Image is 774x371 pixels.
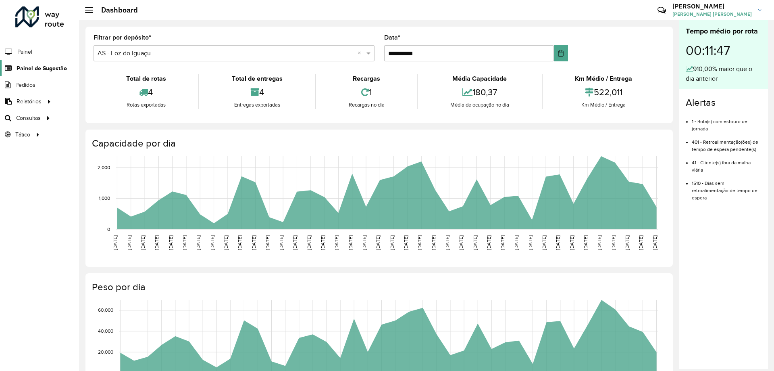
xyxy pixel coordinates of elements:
[348,235,353,250] text: [DATE]
[472,235,478,250] text: [DATE]
[672,10,752,18] span: [PERSON_NAME] [PERSON_NAME]
[98,349,113,354] text: 20,000
[96,84,196,101] div: 4
[486,235,491,250] text: [DATE]
[98,308,113,313] text: 60,000
[545,101,663,109] div: Km Médio / Entrega
[653,2,670,19] a: Contato Rápido
[318,74,415,84] div: Recargas
[17,48,32,56] span: Painel
[318,84,415,101] div: 1
[94,33,151,42] label: Filtrar por depósito
[251,235,256,250] text: [DATE]
[692,153,762,174] li: 41 - Cliente(s) fora da malha viária
[686,26,762,37] div: Tempo médio por rota
[611,235,616,250] text: [DATE]
[92,138,665,149] h4: Capacidade por dia
[624,235,630,250] text: [DATE]
[686,64,762,84] div: 910,00% maior que o dia anterior
[652,235,657,250] text: [DATE]
[528,235,533,250] text: [DATE]
[545,84,663,101] div: 522,011
[292,235,298,250] text: [DATE]
[182,235,187,250] text: [DATE]
[320,235,325,250] text: [DATE]
[15,81,35,89] span: Pedidos
[384,33,400,42] label: Data
[279,235,284,250] text: [DATE]
[569,235,574,250] text: [DATE]
[112,235,118,250] text: [DATE]
[127,235,132,250] text: [DATE]
[96,74,196,84] div: Total de rotas
[692,112,762,132] li: 1 - Rota(s) com estouro de jornada
[545,74,663,84] div: Km Médio / Entrega
[403,235,408,250] text: [DATE]
[107,226,110,232] text: 0
[265,235,270,250] text: [DATE]
[362,235,367,250] text: [DATE]
[514,235,519,250] text: [DATE]
[99,196,110,201] text: 1,000
[692,132,762,153] li: 401 - Retroalimentação(ões) de tempo de espera pendente(s)
[445,235,450,250] text: [DATE]
[431,235,436,250] text: [DATE]
[686,37,762,64] div: 00:11:47
[458,235,464,250] text: [DATE]
[168,235,173,250] text: [DATE]
[210,235,215,250] text: [DATE]
[17,64,67,73] span: Painel de Sugestão
[201,101,313,109] div: Entregas exportadas
[420,101,539,109] div: Média de ocupação no dia
[92,281,665,293] h4: Peso por dia
[154,235,159,250] text: [DATE]
[17,97,42,106] span: Relatórios
[692,174,762,201] li: 1510 - Dias sem retroalimentação de tempo de espera
[417,235,422,250] text: [DATE]
[541,235,547,250] text: [DATE]
[389,235,395,250] text: [DATE]
[96,101,196,109] div: Rotas exportadas
[201,74,313,84] div: Total de entregas
[140,235,146,250] text: [DATE]
[98,329,113,334] text: 40,000
[638,235,643,250] text: [DATE]
[334,235,339,250] text: [DATE]
[98,165,110,170] text: 2,000
[672,2,752,10] h3: [PERSON_NAME]
[93,6,138,15] h2: Dashboard
[358,48,364,58] span: Clear all
[686,97,762,109] h4: Alertas
[196,235,201,250] text: [DATE]
[318,101,415,109] div: Recargas no dia
[597,235,602,250] text: [DATE]
[306,235,312,250] text: [DATE]
[201,84,313,101] div: 4
[554,45,568,61] button: Choose Date
[420,84,539,101] div: 180,37
[420,74,539,84] div: Média Capacidade
[15,130,30,139] span: Tático
[583,235,588,250] text: [DATE]
[237,235,242,250] text: [DATE]
[223,235,229,250] text: [DATE]
[500,235,505,250] text: [DATE]
[555,235,560,250] text: [DATE]
[375,235,381,250] text: [DATE]
[16,114,41,122] span: Consultas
